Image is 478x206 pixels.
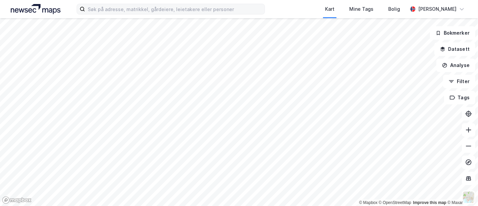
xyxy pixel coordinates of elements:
[413,200,446,205] a: Improve this map
[443,75,475,88] button: Filter
[430,26,475,40] button: Bokmerker
[418,5,456,13] div: [PERSON_NAME]
[359,200,377,205] a: Mapbox
[11,4,61,14] img: logo.a4113a55bc3d86da70a041830d287a7e.svg
[349,5,373,13] div: Mine Tags
[436,59,475,72] button: Analyse
[85,4,265,14] input: Søk på adresse, matrikkel, gårdeiere, leietakere eller personer
[444,91,475,104] button: Tags
[325,5,334,13] div: Kart
[2,196,32,204] a: Mapbox homepage
[434,42,475,56] button: Datasett
[379,200,411,205] a: OpenStreetMap
[388,5,400,13] div: Bolig
[444,174,478,206] iframe: Chat Widget
[444,174,478,206] div: Kontrollprogram for chat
